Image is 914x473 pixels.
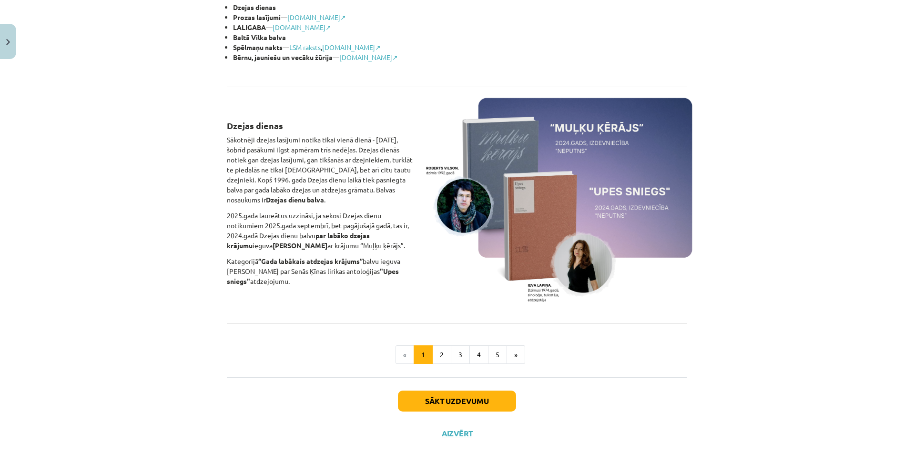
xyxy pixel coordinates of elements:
[233,22,687,32] li: —
[233,52,687,62] li: —
[233,42,687,52] li: — ,
[507,345,525,364] button: »
[488,345,507,364] button: 5
[451,345,470,364] button: 3
[227,211,416,251] p: 2025.gada laureātus uzzināsi, ja sekosi Dzejas dienu notikumiem 2025.gada septembrī, bet pagājuša...
[227,267,399,285] strong: "Upes sniegs"
[233,13,281,21] strong: Prozas lasījumi
[266,195,324,204] strong: Dzejas dienu balva
[424,97,693,304] img: Muļķu ķērājs un Upes sniegs
[469,345,488,364] button: 4
[439,429,475,438] button: Aizvērt
[322,43,381,51] a: [DOMAIN_NAME]↗
[227,120,283,131] strong: Dzejas dienas
[233,43,283,51] strong: Spēlmaņu nakts
[233,23,266,31] strong: LALIGABA
[258,257,363,265] strong: “Gada labākais atdzejas krājums”
[227,256,416,286] p: Kategorijā balvu ieguva [PERSON_NAME] par Senās Ķīnas lirikas antoloģijas atdzejojumu.
[227,231,370,250] strong: par labāko dzejas krājumu
[6,39,10,45] img: icon-close-lesson-0947bae3869378f0d4975bcd49f059093ad1ed9edebbc8119c70593378902aed.svg
[414,345,433,364] button: 1
[233,33,286,41] strong: Baltā Vilka balva
[289,43,321,51] a: LSM raksts
[273,23,331,31] a: [DOMAIN_NAME]↗
[233,12,687,22] li: —
[398,391,516,412] button: Sākt uzdevumu
[432,345,451,364] button: 2
[227,345,687,364] nav: Page navigation example
[273,241,327,250] strong: [PERSON_NAME]
[233,3,276,11] strong: Dzejas dienas
[227,135,416,205] p: Sākotnēji dzejas lasījumi notika tikai vienā dienā - [DATE], šobrīd pasākumi ilgst apmēram trīs n...
[233,53,333,61] strong: Bērnu, jauniešu un vecāku žūrija
[287,13,346,21] a: [DOMAIN_NAME]↗
[339,53,398,61] a: [DOMAIN_NAME]↗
